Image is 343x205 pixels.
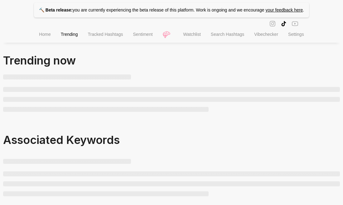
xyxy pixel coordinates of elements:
span: Watchlist [183,32,201,37]
span: Search Hashtags [211,32,244,37]
span: Vibechecker [254,32,278,37]
span: Trending [61,32,78,37]
span: Home [39,32,51,37]
a: your feedback here [265,7,303,12]
span: Trending now [3,54,76,67]
strong: 🔨 Beta release: [39,7,73,12]
span: Tracked Hashtags [88,32,123,37]
span: instagram [269,20,276,27]
span: Associated Keywords [3,133,120,147]
span: Sentiment [133,32,153,37]
span: youtube [292,20,298,27]
span: Settings [288,32,304,37]
p: you are currently experiencing the beta release of this platform. Work is ongoing and we encourage . [34,2,309,17]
